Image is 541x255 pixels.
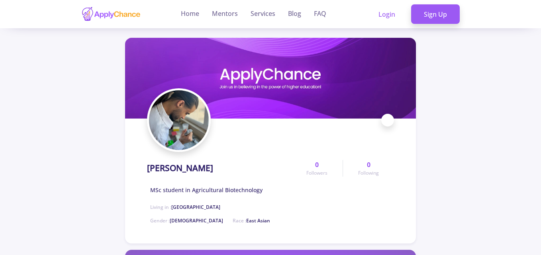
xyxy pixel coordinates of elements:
span: Race : [233,217,270,224]
span: Following [358,169,379,177]
span: 0 [315,160,319,169]
span: Gender : [150,217,223,224]
img: applychance logo [81,6,141,22]
span: Followers [306,169,327,177]
span: East Asian [246,217,270,224]
span: Living in : [150,204,220,210]
span: MSc student in Agricultural Biotechnology [150,186,263,194]
a: Login [366,4,408,24]
a: 0Following [343,160,394,177]
h1: [PERSON_NAME] [147,163,213,173]
img: Sobhan Kashfiavatar [149,90,209,150]
span: 0 [367,160,370,169]
span: [DEMOGRAPHIC_DATA] [170,217,223,224]
img: Sobhan Kashficover image [125,38,416,119]
a: Sign Up [411,4,460,24]
span: [GEOGRAPHIC_DATA] [171,204,220,210]
a: 0Followers [291,160,343,177]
